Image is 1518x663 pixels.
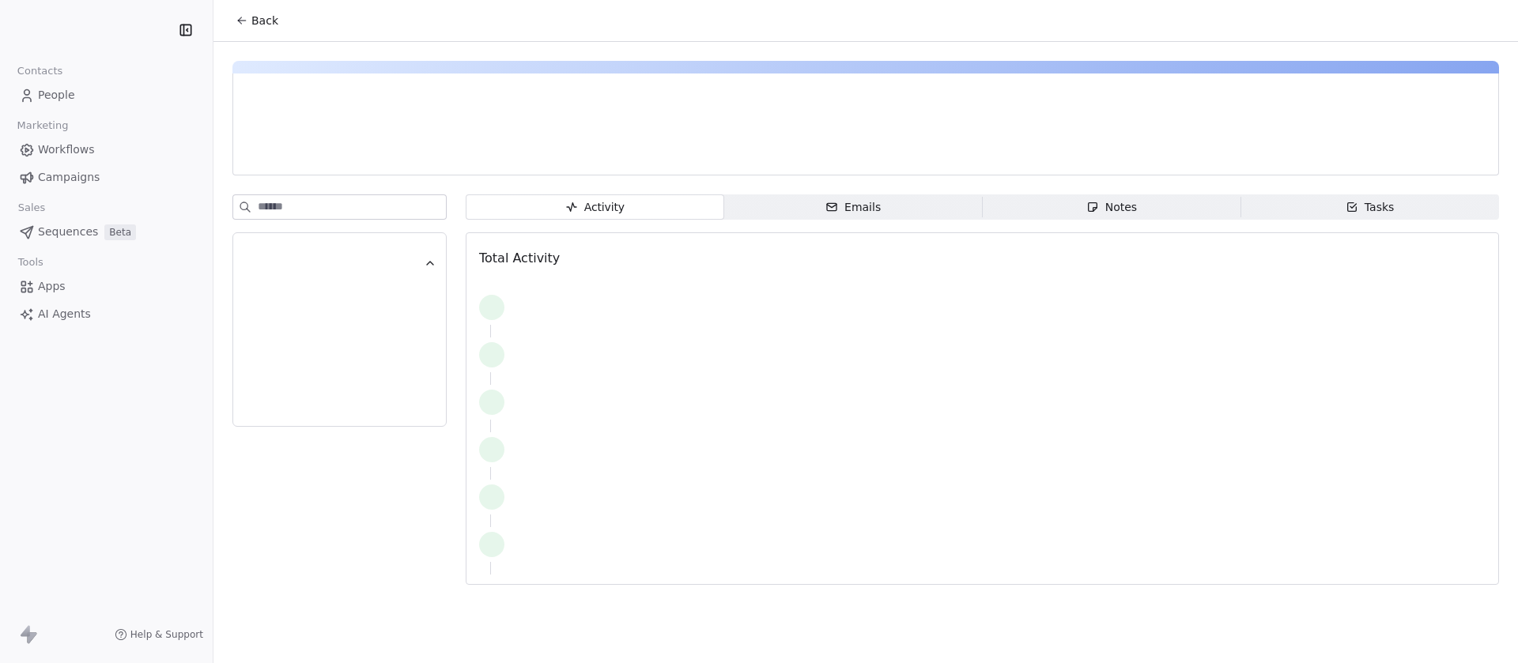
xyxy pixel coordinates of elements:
[13,219,200,245] a: SequencesBeta
[226,6,288,35] button: Back
[825,199,881,216] div: Emails
[10,59,70,83] span: Contacts
[38,141,95,158] span: Workflows
[13,137,200,163] a: Workflows
[38,224,98,240] span: Sequences
[38,278,66,295] span: Apps
[13,164,200,190] a: Campaigns
[10,114,75,137] span: Marketing
[13,301,200,327] a: AI Agents
[11,251,50,274] span: Tools
[115,628,203,641] a: Help & Support
[479,251,560,266] span: Total Activity
[38,306,91,322] span: AI Agents
[130,628,203,641] span: Help & Support
[1086,199,1137,216] div: Notes
[38,169,100,186] span: Campaigns
[251,13,278,28] span: Back
[13,273,200,299] a: Apps
[1346,199,1395,216] div: Tasks
[38,87,75,104] span: People
[13,82,200,108] a: People
[104,224,136,240] span: Beta
[11,196,52,220] span: Sales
